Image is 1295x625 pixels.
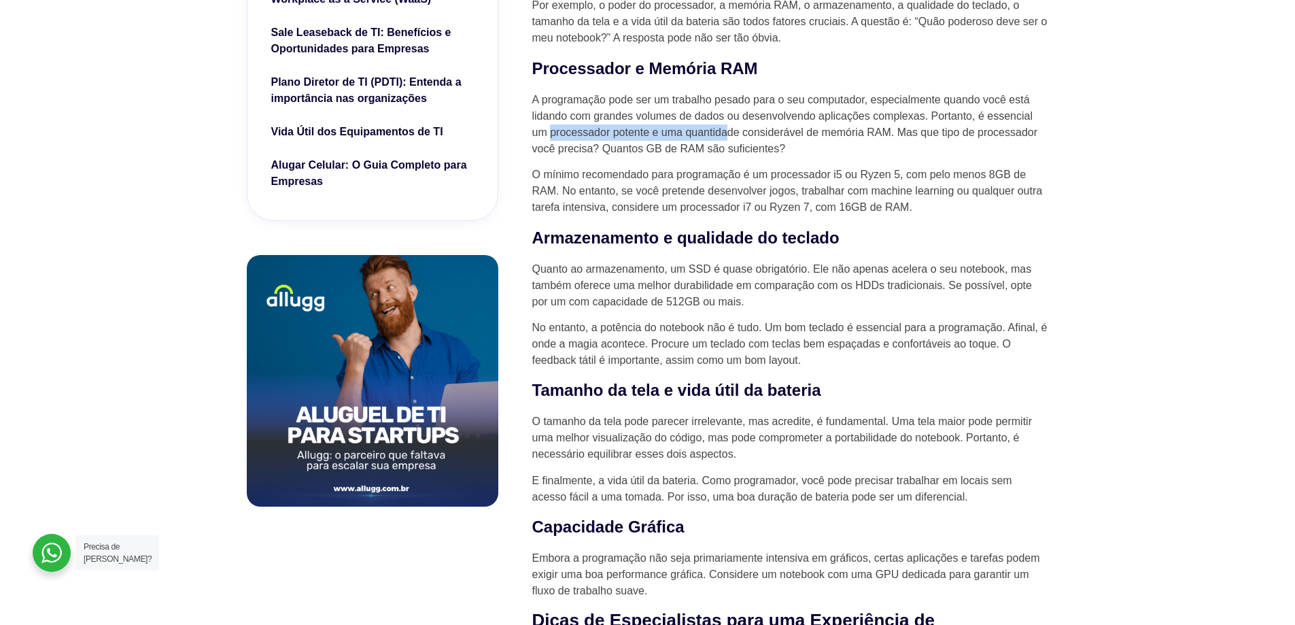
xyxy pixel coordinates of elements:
[84,542,152,564] span: Precisa de [PERSON_NAME]?
[532,59,758,78] strong: Processador e Memória RAM
[1050,451,1295,625] iframe: Chat Widget
[532,473,1049,505] p: E finalmente, a vida útil da bateria. Como programador, você pode precisar trabalhar em locais se...
[271,157,474,193] a: Alugar Celular: O Guia Completo para Empresas
[532,261,1049,310] p: Quanto ao armazenamento, um SSD é quase obrigatório. Ele não apenas acelera o seu notebook, mas t...
[271,24,474,61] a: Sale Leaseback de TI: Benefícios e Oportunidades para Empresas
[532,381,821,399] strong: Tamanho da tela e vida útil da bateria
[532,229,840,247] strong: Armazenamento e qualidade do teclado
[532,550,1049,599] p: Embora a programação não seja primariamente intensiva em gráficos, certas aplicações e tarefas po...
[532,92,1049,157] p: A programação pode ser um trabalho pesado para o seu computador, especialmente quando você está l...
[271,124,474,143] a: Vida Útil dos Equipamentos de TI
[1050,451,1295,625] div: Widget de chat
[532,413,1049,462] p: O tamanho da tela pode parecer irrelevante, mas acredite, é fundamental. Uma tela maior pode perm...
[532,167,1049,216] p: O mínimo recomendado para programação é um processador i5 ou Ryzen 5, com pelo menos 8GB de RAM. ...
[532,320,1049,369] p: No entanto, a potência do notebook não é tudo. Um bom teclado é essencial para a programação. Afi...
[247,255,498,507] img: aluguel de notebook para startups
[271,74,474,110] a: Plano Diretor de TI (PDTI): Entenda a importância nas organizações
[532,518,685,536] strong: Capacidade Gráfica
